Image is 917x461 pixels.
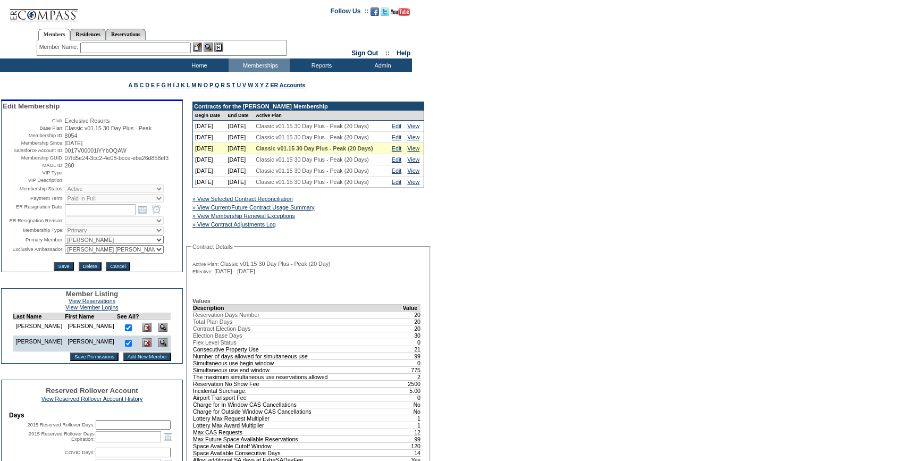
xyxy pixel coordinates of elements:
[70,29,106,40] a: Residences
[402,442,421,449] td: 120
[402,304,421,311] td: Value
[256,179,369,185] span: Classic v01.15 30 Day Plus - Peak (20 Days)
[397,49,410,57] a: Help
[193,177,226,188] td: [DATE]
[402,332,421,339] td: 30
[134,82,138,88] a: B
[385,49,390,57] span: ::
[402,359,421,366] td: 0
[158,323,167,332] img: View Dashboard
[137,204,148,215] a: Open the calendar popup.
[270,82,305,88] a: ER Accounts
[331,6,368,19] td: Follow Us ::
[3,226,64,234] td: Membership Type:
[65,336,117,351] td: [PERSON_NAME]
[192,269,213,275] span: Effective:
[181,82,185,88] a: K
[54,262,73,271] input: Save
[215,82,219,88] a: Q
[226,165,254,177] td: [DATE]
[142,323,152,332] img: Delete
[256,145,373,152] span: Classic v01.15 30 Day Plus - Peak (20 Days)
[39,43,80,52] div: Member Name:
[191,82,196,88] a: M
[371,11,379,17] a: Become our fan on Facebook
[193,366,402,373] td: Simultaneous use end window
[193,339,237,346] span: Flex Level Status
[3,236,64,244] td: Primary Member:
[193,449,402,456] td: Space Available Consecutive Days
[193,143,226,154] td: [DATE]
[156,82,160,88] a: F
[402,380,421,387] td: 2500
[226,82,230,88] a: S
[242,82,246,88] a: V
[402,429,421,435] td: 12
[192,298,211,304] b: Values
[193,332,242,339] span: Election Base Days
[13,320,65,336] td: [PERSON_NAME]
[193,312,259,318] span: Reservation Days Number
[193,325,250,332] span: Contract Election Days
[79,262,102,271] input: Delete
[351,58,412,72] td: Admin
[3,140,64,146] td: Membership Since:
[402,387,421,394] td: 5.00
[256,134,369,140] span: Classic v01.15 30 Day Plus - Peak (20 Days)
[402,318,421,325] td: 20
[167,58,229,72] td: Home
[248,82,253,88] a: W
[214,268,255,274] span: [DATE] - [DATE]
[193,165,226,177] td: [DATE]
[41,396,143,402] a: View Reserved Rollover Account History
[123,353,172,361] input: Add New Member
[3,118,64,124] td: Club:
[193,111,226,121] td: Begin Date
[402,422,421,429] td: 1
[3,162,64,169] td: MAUL ID:
[69,298,115,304] a: View Reservations
[198,82,202,88] a: N
[290,58,351,72] td: Reports
[232,82,235,88] a: T
[193,380,402,387] td: Reservation No Show Fee
[3,155,64,161] td: Membership GUID:
[193,318,232,325] span: Total Plan Days
[256,167,369,174] span: Classic v01.15 30 Day Plus - Peak (20 Days)
[402,394,421,401] td: 0
[381,7,389,16] img: Follow us on Twitter
[402,408,421,415] td: No
[3,125,64,131] td: Base Plan:
[193,401,402,408] td: Charge for In Window CAS Cancellations
[3,177,64,183] td: VIP Description:
[9,412,175,419] td: Days
[65,147,127,154] span: 0017V00001iYYbOQAW
[193,373,402,380] td: The maximum simultaneous use reservations allowed
[193,429,402,435] td: Max CAS Requests
[402,353,421,359] td: 99
[391,8,410,16] img: Subscribe to our YouTube Channel
[407,167,419,174] a: View
[150,204,162,215] a: Open the time view popup.
[38,29,71,40] a: Members
[392,179,401,185] a: Edit
[226,111,254,121] td: End Date
[391,11,410,17] a: Subscribe to our YouTube Channel
[65,155,169,161] span: 07fd5e24-3cc2-4e08-bcce-eba26d858ef3
[158,338,167,347] img: View Dashboard
[3,102,60,110] span: Edit Membership
[13,336,65,351] td: [PERSON_NAME]
[65,132,78,139] span: 8054
[3,147,64,154] td: Salesforce Account ID:
[3,132,64,139] td: Membership ID:
[192,196,293,202] a: » View Selected Contract Reconciliation
[402,339,421,346] td: 0
[392,134,401,140] a: Edit
[402,325,421,332] td: 20
[140,82,144,88] a: C
[193,154,226,165] td: [DATE]
[193,408,402,415] td: Charge for Outside Window CAS Cancellations
[176,82,179,88] a: J
[226,154,254,165] td: [DATE]
[129,82,132,88] a: A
